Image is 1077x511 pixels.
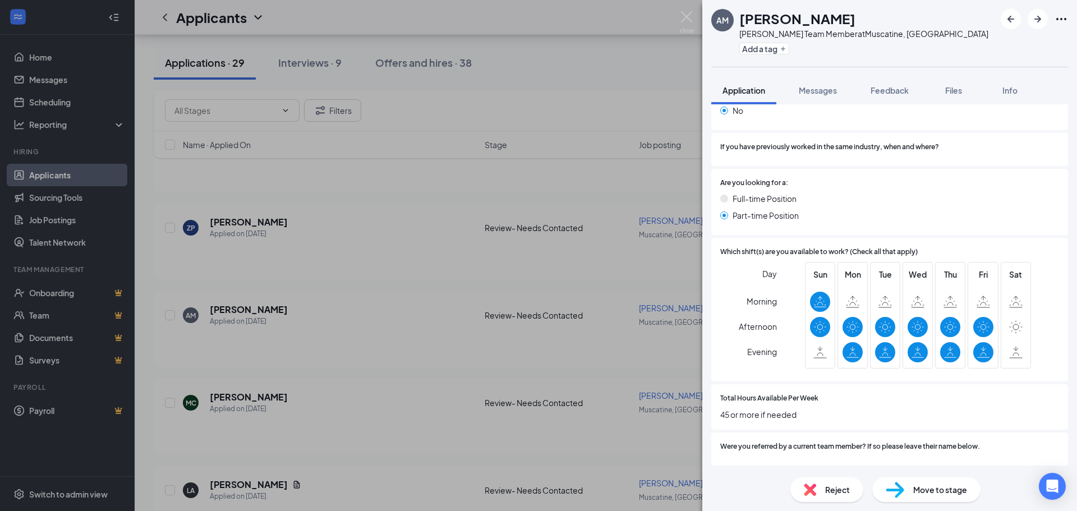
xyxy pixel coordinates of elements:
button: PlusAdd a tag [739,43,789,54]
div: AM [716,15,729,26]
div: [PERSON_NAME] Team Member at Muscatine, [GEOGRAPHIC_DATA] [739,28,988,39]
span: Mon [843,268,863,280]
span: Messages [799,85,837,95]
span: Sat [1006,268,1026,280]
span: Total Hours Available Per Week [720,393,818,404]
span: 45 or more if needed [720,408,1059,421]
span: If you have previously worked in the same industry, when and where? [720,142,939,153]
span: Evening [747,342,777,362]
span: Files [945,85,962,95]
svg: Ellipses [1055,12,1068,26]
span: Reject [825,484,850,496]
svg: Plus [780,45,786,52]
svg: ArrowLeftNew [1004,12,1018,26]
button: ArrowRight [1028,9,1048,29]
span: Feedback [871,85,909,95]
svg: ArrowRight [1031,12,1044,26]
span: Were you referred by a current team member? If so please leave their name below. [720,441,980,452]
span: Fri [973,268,993,280]
div: Open Intercom Messenger [1039,473,1066,500]
span: Thu [940,268,960,280]
span: Full-time Position [733,192,797,205]
span: Tue [875,268,895,280]
span: Which shift(s) are you available to work? (Check all that apply) [720,247,918,257]
span: Sun [810,268,830,280]
h1: [PERSON_NAME] [739,9,855,28]
span: Wed [908,268,928,280]
span: Afternoon [739,316,777,337]
span: Info [1002,85,1018,95]
span: Application [722,85,765,95]
button: ArrowLeftNew [1001,9,1021,29]
span: Day [762,268,777,280]
span: No [733,104,743,117]
span: Move to stage [913,484,967,496]
span: Part-time Position [733,209,799,222]
span: Are you looking for a: [720,178,788,188]
span: Morning [747,291,777,311]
